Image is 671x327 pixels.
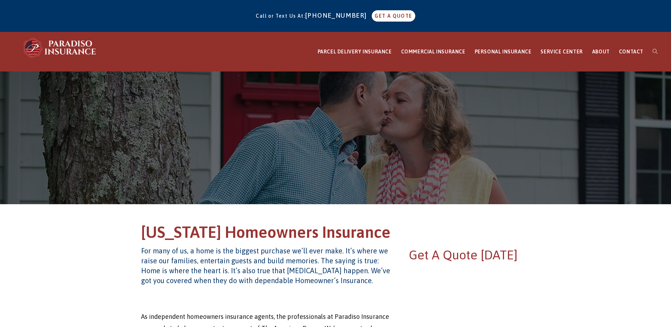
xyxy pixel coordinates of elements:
a: PARCEL DELIVERY INSURANCE [313,32,397,71]
span: SERVICE CENTER [540,49,583,54]
h2: Get A Quote [DATE] [409,246,530,264]
span: PERSONAL INSURANCE [475,49,532,54]
span: COMMERCIAL INSURANCE [401,49,465,54]
h4: For many of us, a home is the biggest purchase we’ll ever make. It’s where we raise our families,... [141,246,397,286]
span: CONTACT [619,49,643,54]
h1: [US_STATE] Homeowners Insurance [141,222,530,246]
a: GET A QUOTE [372,10,415,22]
a: PERSONAL INSURANCE [470,32,536,71]
a: [PHONE_NUMBER] [305,12,370,19]
a: ABOUT [588,32,614,71]
a: SERVICE CENTER [536,32,587,71]
img: Paradiso Insurance [21,37,99,58]
a: COMMERCIAL INSURANCE [397,32,470,71]
span: PARCEL DELIVERY INSURANCE [318,49,392,54]
span: ABOUT [592,49,610,54]
span: Call or Text Us At: [256,13,305,19]
a: CONTACT [614,32,648,71]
